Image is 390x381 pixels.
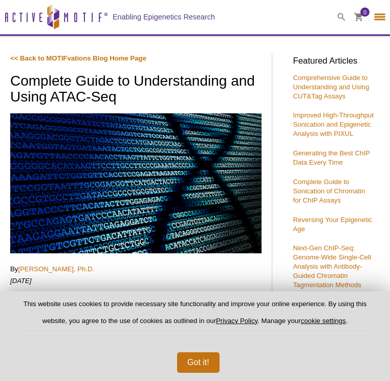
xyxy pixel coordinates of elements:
button: Got it! [177,352,220,373]
a: Comprehensive Guide to Understanding and Using CUT&Tag Assays [293,74,369,100]
a: Privacy Policy [216,317,257,325]
a: Complete Guide to Sonication of Chromatin for ChIP Assays [293,178,365,204]
a: << Back to MOTIFvations Blog Home Page [10,54,146,62]
a: [PERSON_NAME], Ph.D. [18,265,94,273]
a: 0 [354,13,363,24]
p: By [10,265,262,274]
span: 0 [363,8,366,17]
button: cookie settings [301,317,346,325]
img: ATAC-Seq [10,113,262,253]
p: This website uses cookies to provide necessary site functionality and improve your online experie... [16,299,374,334]
h2: Enabling Epigenetics Research [113,12,215,22]
iframe: X Post Button [10,291,44,301]
a: Improved High-Throughput Sonication and Epigenetic Analysis with PIXUL [293,111,374,137]
em: [DATE] [10,277,32,285]
a: Generating the Best ChIP Data Every Time [293,149,370,166]
h1: Complete Guide to Understanding and Using ATAC-Seq [10,73,262,106]
a: Reversing Your Epigenetic Age [293,216,372,233]
h3: Featured Articles [293,57,375,66]
a: Next-Gen ChIP-Seq: Genome-Wide Single-Cell Analysis with Antibody-Guided Chromatin Tagmentation M... [293,244,371,289]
